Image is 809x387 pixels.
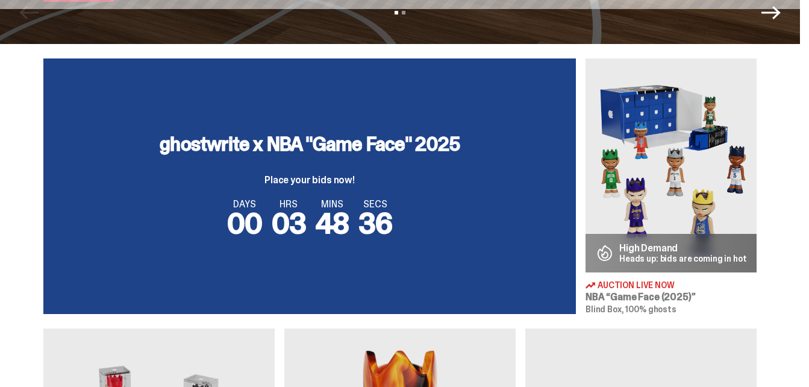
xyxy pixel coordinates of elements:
img: Game Face (2025) [586,58,757,272]
h3: NBA “Game Face (2025)” [586,292,757,302]
span: 48 [316,204,349,242]
a: Game Face (2025) High Demand Heads up: bids are coming in hot Auction Live Now [586,58,757,314]
p: Heads up: bids are coming in hot [619,254,747,263]
button: View slide 1 [395,11,398,14]
span: 03 [272,204,306,242]
p: High Demand [619,244,747,253]
span: Auction Live Now [598,281,675,289]
span: SECS [358,200,392,209]
span: Blind Box, [586,304,624,315]
button: View slide 2 [402,11,405,14]
span: DAYS [227,200,262,209]
h3: ghostwrite x NBA "Game Face" 2025 [160,134,460,154]
button: Next [761,3,781,22]
span: HRS [272,200,306,209]
span: MINS [316,200,349,209]
span: 00 [227,204,262,242]
span: 36 [358,204,392,242]
span: 100% ghosts [625,304,676,315]
p: Place your bids now! [160,175,460,185]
